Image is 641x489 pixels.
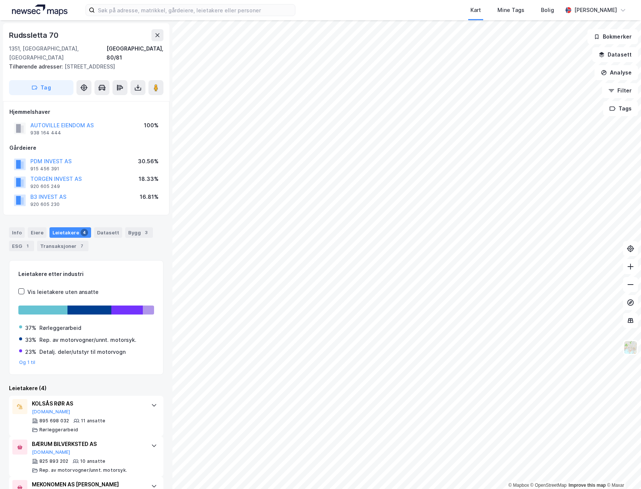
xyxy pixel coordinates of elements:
button: Tags [603,101,638,116]
div: KOLSÅS RØR AS [32,399,144,408]
div: [STREET_ADDRESS] [9,62,157,71]
div: Leietakere etter industri [18,270,154,279]
a: OpenStreetMap [530,483,567,488]
div: Rørleggerarbeid [39,427,78,433]
button: [DOMAIN_NAME] [32,449,70,455]
div: Rørleggerarbeid [39,324,81,332]
div: BÆRUM BILVERKSTED AS [32,440,144,449]
div: Transaksjoner [37,241,88,251]
div: 1351, [GEOGRAPHIC_DATA], [GEOGRAPHIC_DATA] [9,44,106,62]
input: Søk på adresse, matrikkel, gårdeiere, leietakere eller personer [95,4,295,16]
div: Rep. av motorvogner/unnt. motorsyk. [39,467,127,473]
div: 10 ansatte [80,458,105,464]
button: Datasett [592,47,638,62]
div: 895 698 032 [39,418,69,424]
div: 915 456 391 [30,166,59,172]
a: Mapbox [508,483,529,488]
button: [DOMAIN_NAME] [32,409,70,415]
div: [GEOGRAPHIC_DATA], 80/81 [106,44,163,62]
div: Leietakere [49,227,91,238]
div: [PERSON_NAME] [574,6,617,15]
div: Rep. av motorvogner/unnt. motorsyk. [39,335,136,344]
div: Bygg [125,227,153,238]
div: 1 [24,242,31,250]
div: 37% [25,324,36,332]
div: 920 605 230 [30,201,60,207]
button: Analyse [595,65,638,80]
a: Improve this map [569,483,606,488]
img: logo.a4113a55bc3d86da70a041830d287a7e.svg [12,4,67,16]
div: Gårdeiere [9,143,163,152]
div: 18.33% [139,174,159,183]
div: 11 ansatte [81,418,105,424]
div: Datasett [94,227,122,238]
div: 100% [144,121,159,130]
button: Tag [9,80,73,95]
div: 825 893 202 [39,458,68,464]
div: Detalj. deler/utstyr til motorvogn [39,347,126,356]
div: Rudssletta 70 [9,29,60,41]
div: 938 164 444 [30,130,61,136]
div: Eiere [28,227,46,238]
img: Z [623,340,638,355]
span: Tilhørende adresser: [9,63,64,70]
div: 33% [25,335,36,344]
div: 920 605 249 [30,183,60,189]
div: Bolig [541,6,554,15]
div: 7 [78,242,85,250]
div: 4 [81,229,88,236]
div: 30.56% [138,157,159,166]
div: ESG [9,241,34,251]
button: Og 1 til [19,359,36,365]
div: 3 [142,229,150,236]
div: Info [9,227,25,238]
div: Kart [470,6,481,15]
div: MEKONOMEN AS [PERSON_NAME] [32,480,144,489]
button: Bokmerker [587,29,638,44]
div: Hjemmelshaver [9,107,163,116]
div: Mine Tags [497,6,524,15]
div: Vis leietakere uten ansatte [27,288,99,297]
iframe: Chat Widget [604,453,641,489]
div: Leietakere (4) [9,384,163,393]
button: Filter [602,83,638,98]
div: 16.81% [140,192,159,201]
div: 23% [25,347,36,356]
